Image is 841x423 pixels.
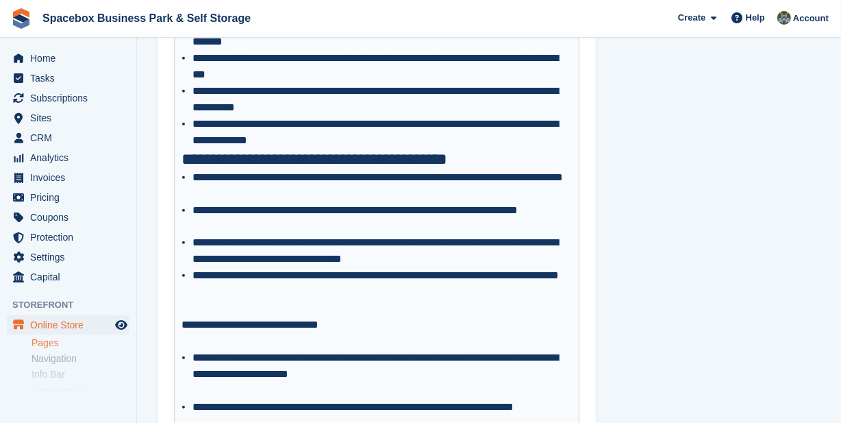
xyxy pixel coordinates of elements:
a: menu [7,168,129,187]
a: menu [7,315,129,335]
span: Help [746,11,765,25]
span: Account [793,12,829,25]
span: Sites [30,108,112,128]
span: Create [678,11,705,25]
span: Home [30,49,112,68]
span: Subscriptions [30,88,112,108]
a: menu [7,69,129,88]
a: Navigation [32,352,129,365]
a: menu [7,188,129,207]
a: Pages [32,337,129,350]
a: menu [7,49,129,68]
img: sahil [777,11,791,25]
a: menu [7,247,129,267]
a: menu [7,208,129,227]
a: Info Bar [32,368,129,381]
span: Pricing [30,188,112,207]
span: Invoices [30,168,112,187]
a: menu [7,228,129,247]
span: Analytics [30,148,112,167]
span: Protection [30,228,112,247]
a: Spacebox Business Park & Self Storage [37,7,256,29]
a: menu [7,88,129,108]
a: menu [7,148,129,167]
a: Preview store [113,317,129,333]
a: menu [7,267,129,287]
a: menu [7,108,129,128]
span: CRM [30,128,112,147]
a: Appearance [32,384,129,397]
span: Capital [30,267,112,287]
a: menu [7,128,129,147]
span: Tasks [30,69,112,88]
span: Online Store [30,315,112,335]
span: Settings [30,247,112,267]
span: Coupons [30,208,112,227]
img: stora-icon-8386f47178a22dfd0bd8f6a31ec36ba5ce8667c1dd55bd0f319d3a0aa187defe.svg [11,8,32,29]
span: Storefront [12,298,136,312]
